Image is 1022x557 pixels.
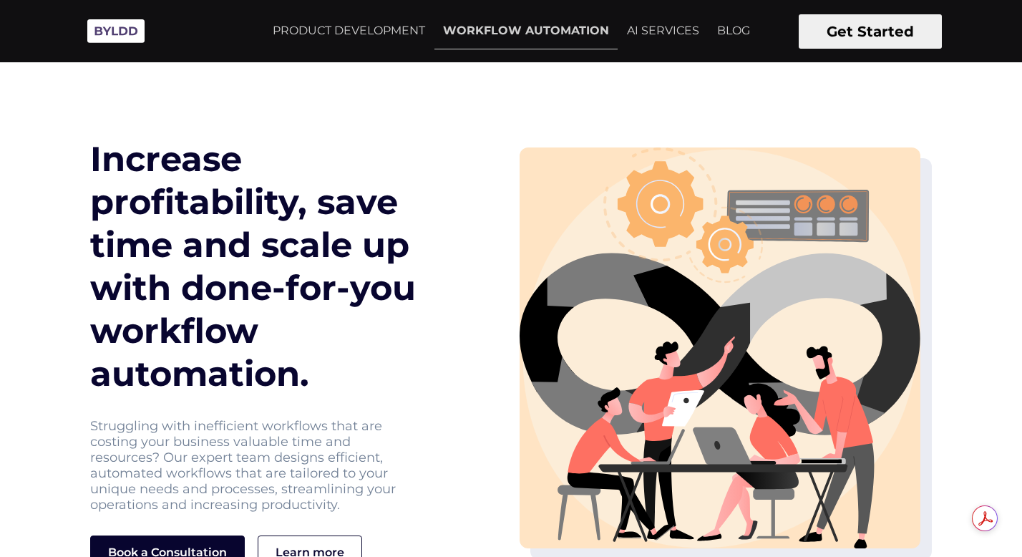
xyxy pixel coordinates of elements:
a: AI SERVICES [618,13,708,49]
a: BLOG [709,13,759,49]
a: WORKFLOW AUTOMATION [434,13,618,49]
img: heroimg-svg [520,147,920,548]
img: Byldd - Product Development Company [80,11,152,51]
p: Struggling with inefficient workflows that are costing your business valuable time and resources?... [90,418,417,513]
h1: Increase profitability, save time and scale up with done-for-you workflow automation. [90,137,454,395]
a: PRODUCT DEVELOPMENT [264,13,434,49]
button: Get Started [799,14,942,49]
